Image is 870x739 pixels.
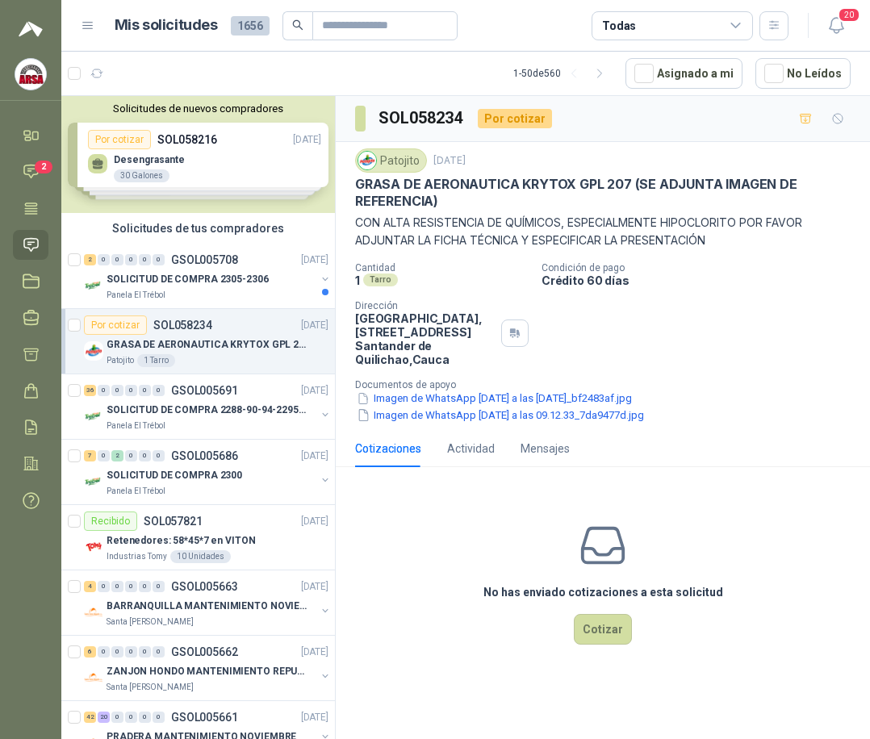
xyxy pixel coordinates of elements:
[84,385,96,396] div: 36
[171,646,238,658] p: GSOL005662
[171,254,238,265] p: GSOL005708
[153,319,212,331] p: SOL058234
[84,341,103,361] img: Company Logo
[84,254,96,265] div: 2
[292,19,303,31] span: search
[84,276,103,295] img: Company Logo
[139,581,151,592] div: 0
[111,254,123,265] div: 0
[355,300,495,311] p: Dirección
[84,712,96,723] div: 42
[171,581,238,592] p: GSOL005663
[98,450,110,461] div: 0
[107,616,194,628] p: Santa [PERSON_NAME]
[447,440,495,457] div: Actividad
[355,262,529,273] p: Cantidad
[170,550,231,563] div: 10 Unidades
[301,645,328,660] p: [DATE]
[98,712,110,723] div: 20
[478,109,552,128] div: Por cotizar
[153,712,165,723] div: 0
[84,646,96,658] div: 6
[574,614,632,645] button: Cotizar
[98,646,110,658] div: 0
[153,646,165,658] div: 0
[111,385,123,396] div: 0
[153,450,165,461] div: 0
[125,254,137,265] div: 0
[542,262,864,273] p: Condición de pago
[139,385,151,396] div: 0
[84,668,103,687] img: Company Logo
[171,385,238,396] p: GSOL005691
[363,273,398,286] div: Tarro
[358,152,376,169] img: Company Logo
[355,440,421,457] div: Cotizaciones
[107,599,307,614] p: BARRANQUILLA MANTENIMIENTO NOVIEMBRE
[822,11,851,40] button: 20
[84,581,96,592] div: 4
[84,511,137,531] div: Recibido
[139,254,151,265] div: 0
[355,379,864,390] p: Documentos de apoyo
[111,646,123,658] div: 0
[84,450,96,461] div: 7
[107,550,167,563] p: Industrias Tomy
[98,581,110,592] div: 0
[107,337,307,353] p: GRASA DE AERONAUTICA KRYTOX GPL 207 (SE ADJUNTA IMAGEN DE REFERENCIA)
[111,581,123,592] div: 0
[125,385,137,396] div: 0
[61,505,335,570] a: RecibidoSOL057821[DATE] Company LogoRetenedores: 58*45*7 en VITONIndustrias Tomy10 Unidades
[355,148,427,173] div: Patojito
[355,311,495,366] p: [GEOGRAPHIC_DATA], [STREET_ADDRESS] Santander de Quilichao , Cauca
[144,516,203,527] p: SOL057821
[139,450,151,461] div: 0
[98,385,110,396] div: 0
[139,646,151,658] div: 0
[111,712,123,723] div: 0
[139,712,151,723] div: 0
[115,14,218,37] h1: Mis solicitudes
[15,59,46,90] img: Company Logo
[107,681,194,694] p: Santa [PERSON_NAME]
[602,17,636,35] div: Todas
[355,176,851,211] p: GRASA DE AERONAUTICA KRYTOX GPL 207 (SE ADJUNTA IMAGEN DE REFERENCIA)
[61,96,335,213] div: Solicitudes de nuevos compradoresPor cotizarSOL058216[DATE] Desengrasante30 GalonesPor cotizarSOL...
[125,450,137,461] div: 0
[107,354,134,367] p: Patojito
[107,272,269,287] p: SOLICITUD DE COMPRA 2305-2306
[107,533,256,549] p: Retenedores: 58*45*7 en VITON
[84,472,103,491] img: Company Logo
[521,440,570,457] div: Mensajes
[355,390,634,407] button: Imagen de WhatsApp [DATE] a las [DATE]_bf2483af.jpg
[755,58,851,89] button: No Leídos
[433,153,466,169] p: [DATE]
[301,579,328,595] p: [DATE]
[301,253,328,268] p: [DATE]
[513,61,613,86] div: 1 - 50 de 560
[355,273,360,287] p: 1
[19,19,43,39] img: Logo peakr
[68,102,328,115] button: Solicitudes de nuevos compradores
[84,537,103,557] img: Company Logo
[84,315,147,335] div: Por cotizar
[84,642,332,694] a: 6 0 0 0 0 0 GSOL005662[DATE] Company LogoZANJON HONDO MANTENIMIENTO REPUESTOSSanta [PERSON_NAME]
[107,664,307,679] p: ZANJON HONDO MANTENIMIENTO REPUESTOS
[301,449,328,464] p: [DATE]
[838,7,860,23] span: 20
[355,214,851,249] p: CON ALTA RESISTENCIA DE QUÍMICOS, ESPECIALMENTE HIPOCLORITO POR FAVOR ADJUNTAR LA FICHA TÉCNICA Y...
[379,106,465,131] h3: SOL058234
[542,273,864,287] p: Crédito 60 días
[153,385,165,396] div: 0
[125,646,137,658] div: 0
[137,354,175,367] div: 1 Tarro
[125,581,137,592] div: 0
[84,577,332,628] a: 4 0 0 0 0 0 GSOL005663[DATE] Company LogoBARRANQUILLA MANTENIMIENTO NOVIEMBRESanta [PERSON_NAME]
[84,407,103,426] img: Company Logo
[111,450,123,461] div: 2
[301,318,328,333] p: [DATE]
[171,450,238,461] p: GSOL005686
[107,403,307,418] p: SOLICITUD DE COMPRA 2288-90-94-2295-96-2301-02-04
[84,446,332,498] a: 7 0 2 0 0 0 GSOL005686[DATE] Company LogoSOLICITUD DE COMPRA 2300Panela El Trébol
[301,710,328,725] p: [DATE]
